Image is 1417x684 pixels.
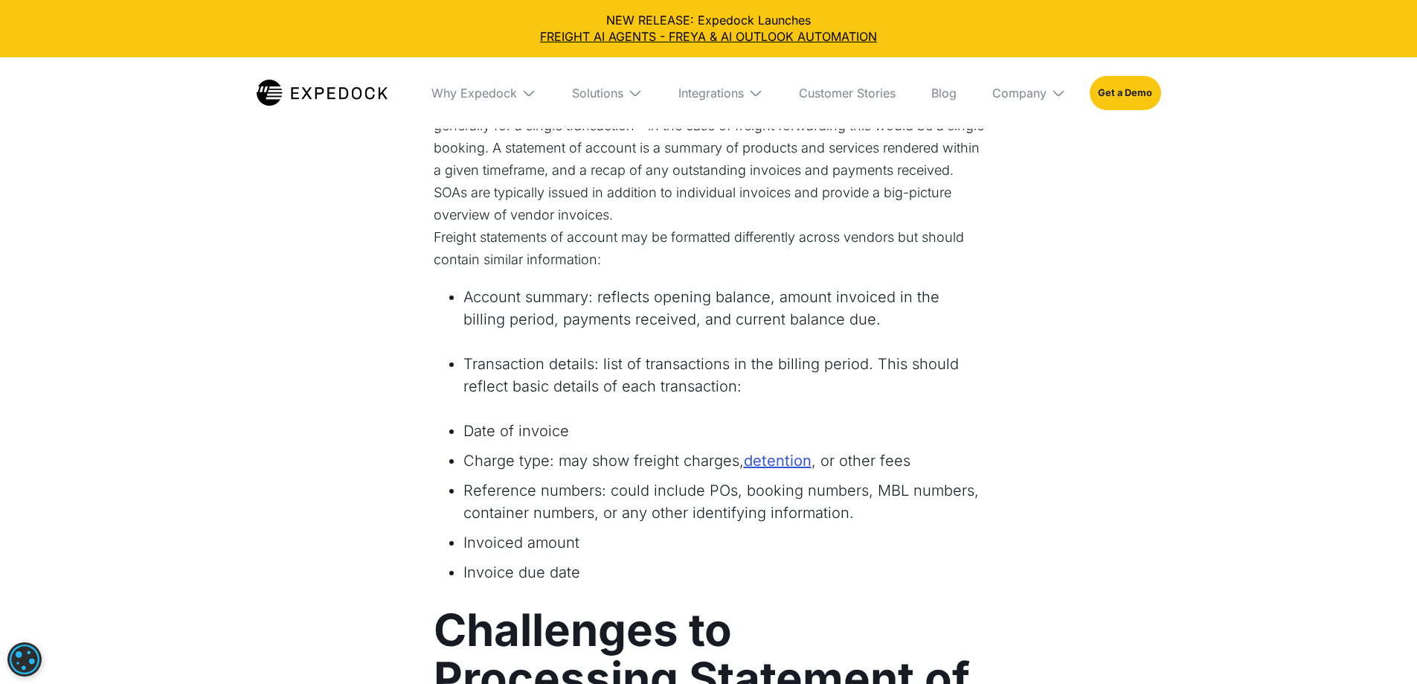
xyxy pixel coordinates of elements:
div: Widget chat [1169,523,1417,684]
div: Company [980,57,1078,129]
div: NEW RELEASE: Expedock Launches [12,12,1405,45]
li: Date of invoice [463,420,984,442]
li: Invoiced amount [463,531,984,554]
a: Get a Demo [1090,76,1160,110]
div: Why Expedock [420,57,548,129]
li: Reference numbers: could include POs, booking numbers, MBL numbers, container numbers, or any oth... [463,479,984,524]
li: Transaction details: list of transactions in the billing period. This should reflect basic detail... [463,353,984,397]
a: detention [744,450,812,472]
div: Integrations [678,86,744,100]
a: Customer Stories [787,57,907,129]
li: Invoice due date [463,561,984,584]
li: Account summary: reflects opening balance, amount invoiced in the billing period, payments receiv... [463,286,984,330]
a: Blog [919,57,968,129]
iframe: Chat Widget [1169,523,1417,684]
div: Solutions [560,57,655,129]
p: Freight statements of account may be formatted differently across vendors but should contain simi... [434,226,984,271]
a: FREIGHT AI AGENTS - FREYA & AI OUTLOOK AUTOMATION [12,28,1405,45]
div: Solutions [572,86,623,100]
div: Why Expedock [431,86,517,100]
div: Company [992,86,1047,100]
p: First, it is important to note the difference between an invoice and a statement of account. An i... [434,70,984,226]
li: Charge type: may show freight charges, , or other fees [463,450,984,472]
div: Integrations [666,57,775,129]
